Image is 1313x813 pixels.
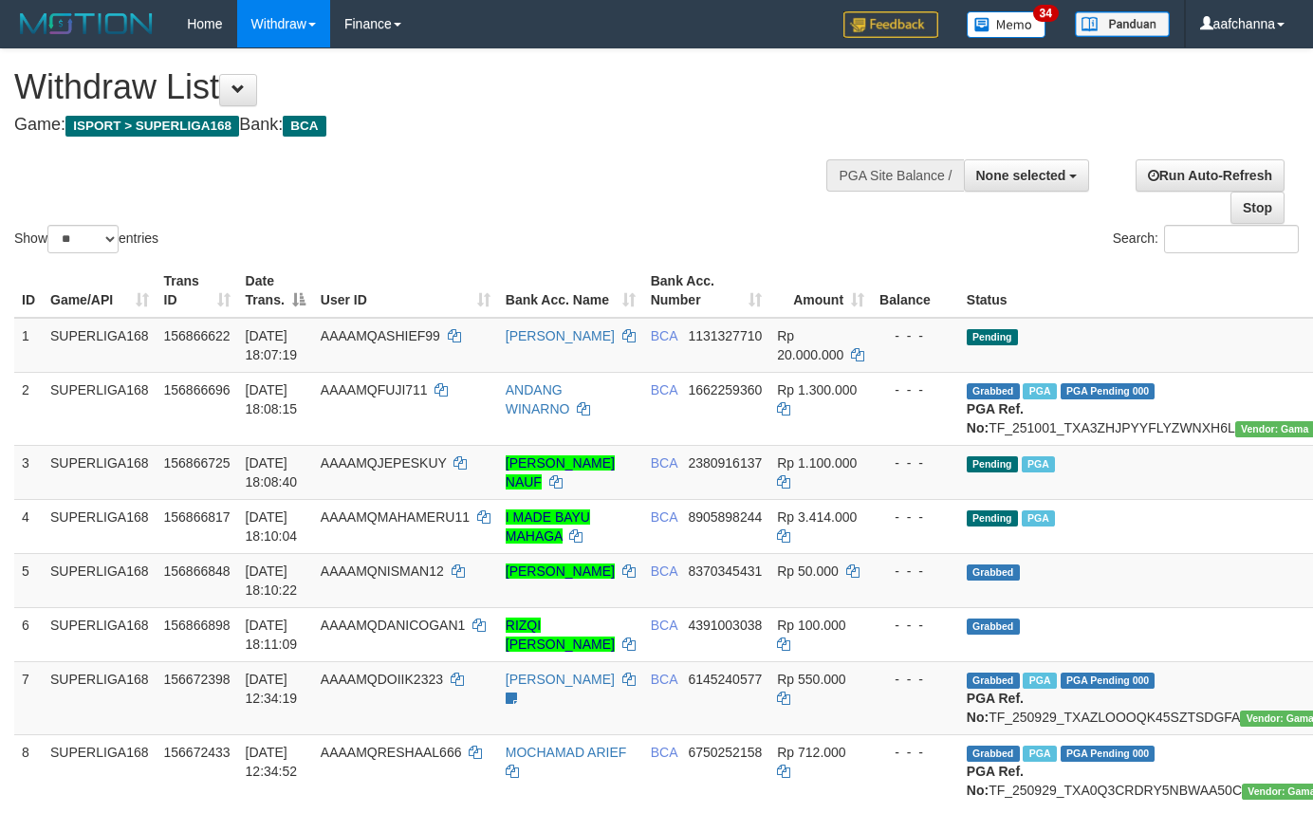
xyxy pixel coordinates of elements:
[14,499,43,553] td: 4
[967,673,1020,689] span: Grabbed
[164,745,231,760] span: 156672433
[14,661,43,734] td: 7
[651,564,677,579] span: BCA
[157,264,238,318] th: Trans ID: activate to sort column ascending
[14,318,43,373] td: 1
[164,382,231,397] span: 156866696
[1164,225,1299,253] input: Search:
[976,168,1066,183] span: None selected
[688,564,762,579] span: Copy 8370345431 to clipboard
[651,509,677,525] span: BCA
[246,509,298,544] span: [DATE] 18:10:04
[967,456,1018,472] span: Pending
[321,618,465,633] span: AAAAMQDANICOGAN1
[688,455,762,471] span: Copy 2380916137 to clipboard
[246,382,298,416] span: [DATE] 18:08:15
[967,564,1020,581] span: Grabbed
[506,618,615,652] a: RIZQI [PERSON_NAME]
[651,328,677,343] span: BCA
[651,745,677,760] span: BCA
[14,116,857,135] h4: Game: Bank:
[1061,673,1156,689] span: PGA Pending
[967,383,1020,399] span: Grabbed
[777,618,845,633] span: Rp 100.000
[14,607,43,661] td: 6
[506,672,615,687] a: [PERSON_NAME]
[651,455,677,471] span: BCA
[14,372,43,445] td: 2
[1113,225,1299,253] label: Search:
[967,691,1024,725] b: PGA Ref. No:
[321,455,447,471] span: AAAAMQJEPESKUY
[879,453,952,472] div: - - -
[506,455,615,490] a: [PERSON_NAME] NAUF
[651,382,677,397] span: BCA
[967,746,1020,762] span: Grabbed
[164,509,231,525] span: 156866817
[313,264,498,318] th: User ID: activate to sort column ascending
[164,328,231,343] span: 156866622
[777,455,857,471] span: Rp 1.100.000
[688,618,762,633] span: Copy 4391003038 to clipboard
[43,264,157,318] th: Game/API: activate to sort column ascending
[651,672,677,687] span: BCA
[777,509,857,525] span: Rp 3.414.000
[872,264,959,318] th: Balance
[321,672,443,687] span: AAAAMQDOIIK2323
[688,382,762,397] span: Copy 1662259360 to clipboard
[1033,5,1059,22] span: 34
[879,616,952,635] div: - - -
[1136,159,1285,192] a: Run Auto-Refresh
[164,618,231,633] span: 156866898
[43,661,157,734] td: SUPERLIGA168
[879,670,952,689] div: - - -
[14,264,43,318] th: ID
[321,745,462,760] span: AAAAMQRESHAAL666
[967,401,1024,435] b: PGA Ref. No:
[777,745,845,760] span: Rp 712.000
[246,745,298,779] span: [DATE] 12:34:52
[879,562,952,581] div: - - -
[879,380,952,399] div: - - -
[843,11,938,38] img: Feedback.jpg
[43,445,157,499] td: SUPERLIGA168
[246,328,298,362] span: [DATE] 18:07:19
[1061,383,1156,399] span: PGA Pending
[967,619,1020,635] span: Grabbed
[321,564,444,579] span: AAAAMQNISMAN12
[879,326,952,345] div: - - -
[164,564,231,579] span: 156866848
[506,745,627,760] a: MOCHAMAD ARIEF
[14,9,158,38] img: MOTION_logo.png
[321,328,440,343] span: AAAAMQASHIEF99
[498,264,643,318] th: Bank Acc. Name: activate to sort column ascending
[688,509,762,525] span: Copy 8905898244 to clipboard
[43,499,157,553] td: SUPERLIGA168
[967,329,1018,345] span: Pending
[643,264,770,318] th: Bank Acc. Number: activate to sort column ascending
[777,382,857,397] span: Rp 1.300.000
[506,328,615,343] a: [PERSON_NAME]
[967,764,1024,798] b: PGA Ref. No:
[967,510,1018,527] span: Pending
[164,455,231,471] span: 156866725
[246,672,298,706] span: [DATE] 12:34:19
[1023,746,1056,762] span: Marked by aafsoycanthlai
[238,264,313,318] th: Date Trans.: activate to sort column descending
[43,318,157,373] td: SUPERLIGA168
[777,328,843,362] span: Rp 20.000.000
[688,672,762,687] span: Copy 6145240577 to clipboard
[43,372,157,445] td: SUPERLIGA168
[246,564,298,598] span: [DATE] 18:10:22
[47,225,119,253] select: Showentries
[506,564,615,579] a: [PERSON_NAME]
[14,734,43,807] td: 8
[14,445,43,499] td: 3
[1075,11,1170,37] img: panduan.png
[246,618,298,652] span: [DATE] 18:11:09
[1061,746,1156,762] span: PGA Pending
[164,672,231,687] span: 156672398
[1230,192,1285,224] a: Stop
[65,116,239,137] span: ISPORT > SUPERLIGA168
[43,553,157,607] td: SUPERLIGA168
